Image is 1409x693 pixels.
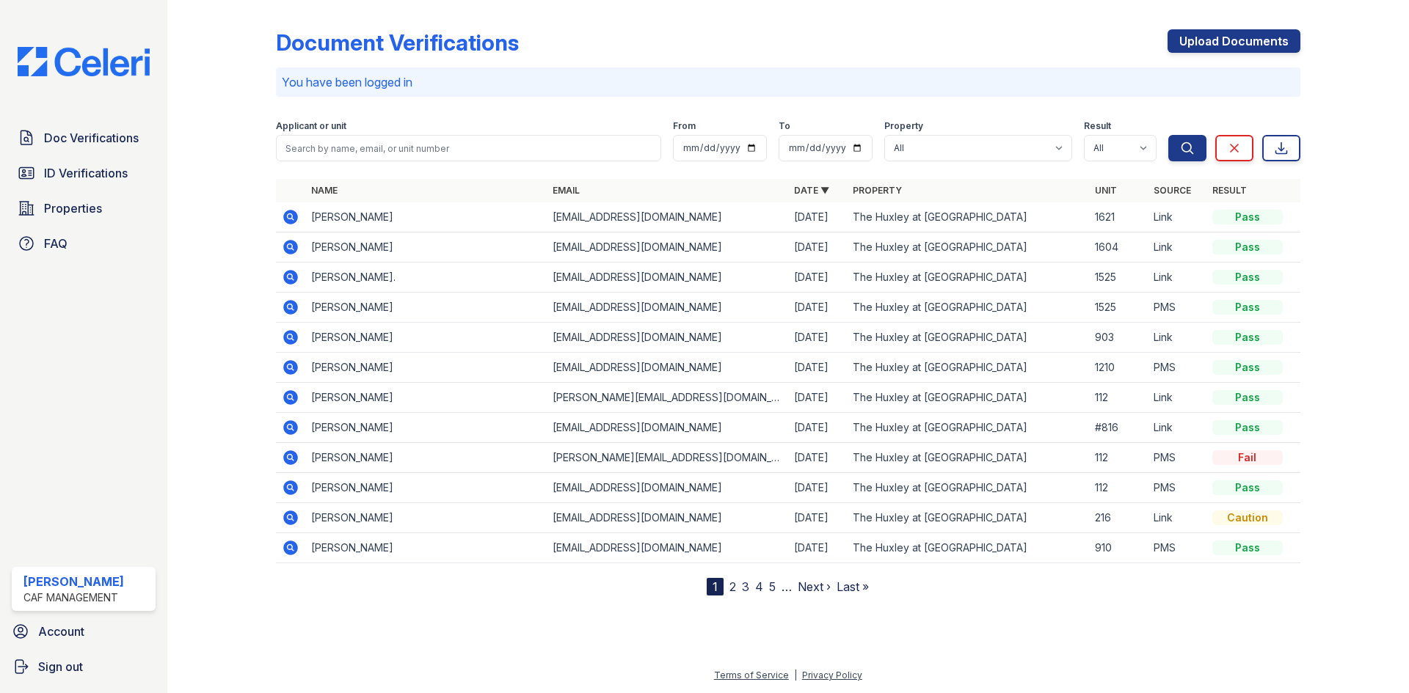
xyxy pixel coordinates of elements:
[305,263,547,293] td: [PERSON_NAME].
[788,323,847,353] td: [DATE]
[6,652,161,681] a: Sign out
[847,443,1088,473] td: The Huxley at [GEOGRAPHIC_DATA]
[547,533,788,563] td: [EMAIL_ADDRESS][DOMAIN_NAME]
[847,413,1088,443] td: The Huxley at [GEOGRAPHIC_DATA]
[742,579,749,594] a: 3
[788,263,847,293] td: [DATE]
[305,413,547,443] td: [PERSON_NAME]
[305,533,547,563] td: [PERSON_NAME]
[305,202,547,232] td: [PERSON_NAME]
[305,503,547,533] td: [PERSON_NAME]
[1148,323,1206,353] td: Link
[1212,210,1283,224] div: Pass
[23,573,124,590] div: [PERSON_NAME]
[38,623,84,640] span: Account
[794,670,797,681] div: |
[6,617,161,646] a: Account
[1089,443,1148,473] td: 112
[311,185,338,196] a: Name
[547,323,788,353] td: [EMAIL_ADDRESS][DOMAIN_NAME]
[276,29,519,56] div: Document Verifications
[729,579,736,594] a: 2
[847,533,1088,563] td: The Huxley at [GEOGRAPHIC_DATA]
[38,658,83,675] span: Sign out
[1089,413,1148,443] td: #816
[1148,202,1206,232] td: Link
[847,232,1088,263] td: The Huxley at [GEOGRAPHIC_DATA]
[6,47,161,76] img: CE_Logo_Blue-a8612792a0a2168367f1c8372b55b34899dd931a85d93a1a3d3e32e68fde9ad4.png
[1212,300,1283,315] div: Pass
[1148,443,1206,473] td: PMS
[847,503,1088,533] td: The Huxley at [GEOGRAPHIC_DATA]
[12,158,156,188] a: ID Verifications
[794,185,829,196] a: Date ▼
[847,353,1088,383] td: The Huxley at [GEOGRAPHIC_DATA]
[788,202,847,232] td: [DATE]
[1089,232,1148,263] td: 1604
[1212,540,1283,555] div: Pass
[788,503,847,533] td: [DATE]
[547,503,788,533] td: [EMAIL_ADDRESS][DOMAIN_NAME]
[44,235,68,252] span: FAQ
[1089,503,1148,533] td: 216
[1089,293,1148,323] td: 1525
[1089,202,1148,232] td: 1621
[1212,480,1283,495] div: Pass
[1089,323,1148,353] td: 903
[12,123,156,153] a: Doc Verifications
[1148,232,1206,263] td: Link
[1148,473,1206,503] td: PMS
[282,73,1295,91] p: You have been logged in
[23,590,124,605] div: CAF Management
[1089,383,1148,413] td: 112
[1089,263,1148,293] td: 1525
[1148,263,1206,293] td: Link
[1212,360,1283,375] div: Pass
[553,185,580,196] a: Email
[12,229,156,258] a: FAQ
[1084,120,1111,132] label: Result
[1212,450,1283,465] div: Fail
[1212,270,1283,285] div: Pass
[707,578,724,595] div: 1
[1089,353,1148,383] td: 1210
[547,202,788,232] td: [EMAIL_ADDRESS][DOMAIN_NAME]
[782,578,792,595] span: …
[884,120,923,132] label: Property
[12,194,156,223] a: Properties
[1095,185,1117,196] a: Unit
[547,263,788,293] td: [EMAIL_ADDRESS][DOMAIN_NAME]
[547,232,788,263] td: [EMAIL_ADDRESS][DOMAIN_NAME]
[1148,503,1206,533] td: Link
[305,443,547,473] td: [PERSON_NAME]
[788,473,847,503] td: [DATE]
[547,353,788,383] td: [EMAIL_ADDRESS][DOMAIN_NAME]
[1212,390,1283,405] div: Pass
[547,443,788,473] td: [PERSON_NAME][EMAIL_ADDRESS][DOMAIN_NAME]
[788,293,847,323] td: [DATE]
[1148,533,1206,563] td: PMS
[779,120,790,132] label: To
[1089,473,1148,503] td: 112
[1154,185,1191,196] a: Source
[788,232,847,263] td: [DATE]
[837,579,869,594] a: Last »
[547,293,788,323] td: [EMAIL_ADDRESS][DOMAIN_NAME]
[847,473,1088,503] td: The Huxley at [GEOGRAPHIC_DATA]
[547,413,788,443] td: [EMAIL_ADDRESS][DOMAIN_NAME]
[305,293,547,323] td: [PERSON_NAME]
[1148,353,1206,383] td: PMS
[1212,420,1283,435] div: Pass
[847,293,1088,323] td: The Huxley at [GEOGRAPHIC_DATA]
[1212,510,1283,525] div: Caution
[714,670,789,681] a: Terms of Service
[802,670,862,681] a: Privacy Policy
[788,443,847,473] td: [DATE]
[305,353,547,383] td: [PERSON_NAME]
[847,383,1088,413] td: The Huxley at [GEOGRAPHIC_DATA]
[788,383,847,413] td: [DATE]
[788,533,847,563] td: [DATE]
[44,164,128,182] span: ID Verifications
[1148,293,1206,323] td: PMS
